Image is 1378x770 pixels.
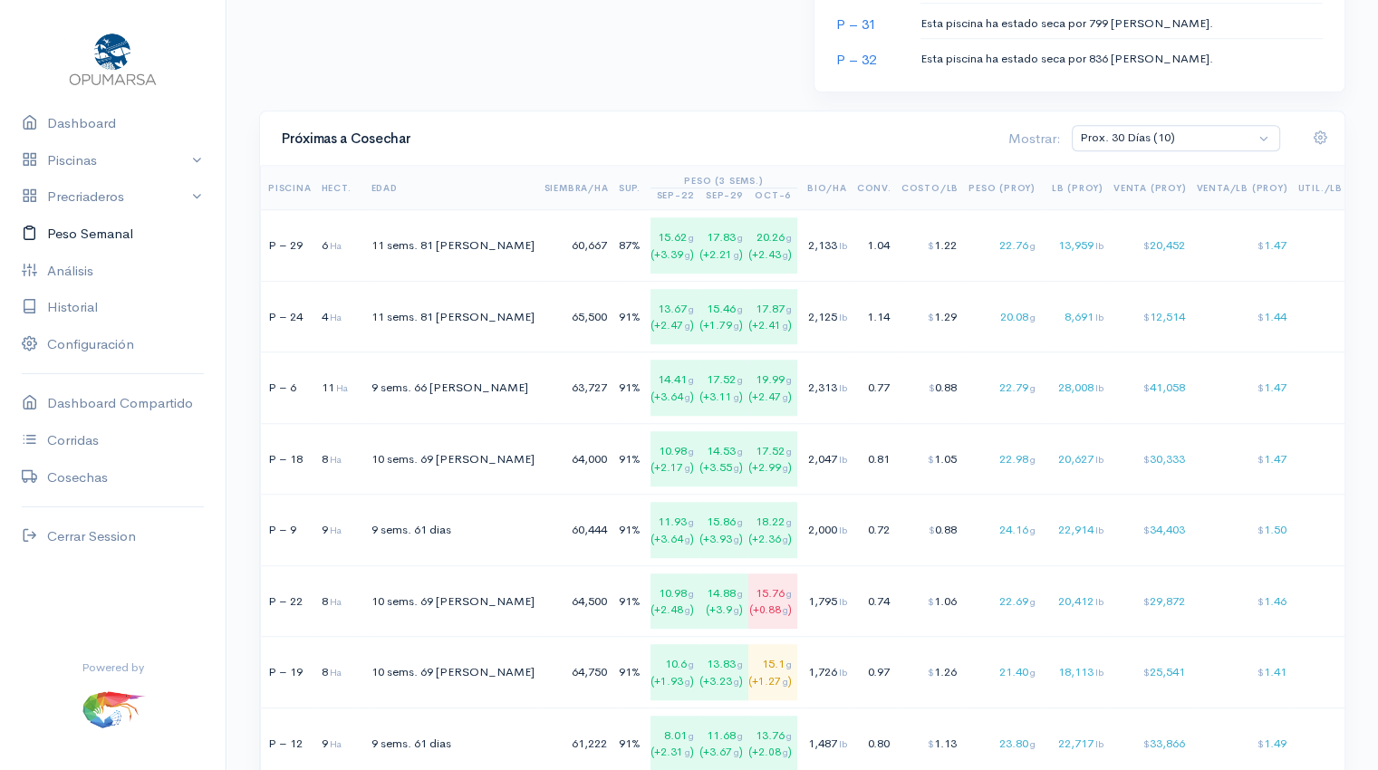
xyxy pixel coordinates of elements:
span: g [685,676,690,688]
div: 28,008 [1046,379,1103,397]
span: g [783,320,788,332]
span: 11 sems. [371,237,418,253]
div: 15.86 [699,502,748,558]
div: 13.67 [650,289,699,345]
div: 9 [322,521,352,539]
div: 15.1 [748,644,797,700]
span: Venta/Lb (Proy) [1196,182,1287,194]
div: 91% [619,450,641,468]
div: 8 [322,592,352,611]
span: 10 sems. [371,664,418,679]
div: 87% [619,236,641,255]
div: 14.53 [699,431,748,487]
span: Sup. [619,182,641,194]
div: 2,313 [807,379,847,397]
span: g [689,729,694,742]
div: (+3.55 ) [699,459,743,476]
span: lb [1095,595,1103,608]
div: (+2.17 ) [650,459,694,476]
div: 0.74 [857,592,891,611]
span: Ha [330,666,342,679]
span: $ [1142,595,1149,608]
div: (+2.21 ) [699,246,743,263]
div: 13,959 [1046,236,1103,255]
div: (+3.11 ) [699,389,743,405]
span: g [734,676,739,688]
div: (+3.23 ) [699,673,743,689]
span: Conv. [857,182,891,194]
span: g [734,320,739,332]
span: g [783,604,788,616]
span: g [786,658,792,670]
span: g [685,604,690,616]
span: $ [1142,381,1149,394]
span: 69 [PERSON_NAME] [420,593,535,609]
div: 19.99 [748,360,797,416]
span: g [689,445,694,457]
span: g [685,534,690,545]
div: 11 [322,379,352,397]
div: 1.46 [1196,592,1287,611]
span: g [734,462,739,474]
div: (+3.64 ) [650,389,694,405]
div: 15.46 [699,289,748,345]
span: g [685,320,690,332]
span: $ [1257,737,1263,750]
span: g [737,587,743,600]
span: 81 [PERSON_NAME] [420,309,535,324]
span: g [1030,524,1036,536]
h4: Próximas a Cosechar [282,131,987,147]
div: 22.98 [968,450,1036,468]
td: P – 29 [261,210,319,282]
div: 91% [619,735,641,753]
div: 0.81 [857,450,891,468]
div: (+2.47 ) [748,389,792,405]
span: lb [1095,524,1103,536]
div: 91% [619,663,641,681]
div: 91% [619,521,641,539]
div: 13.83 [699,644,748,700]
span: lb [839,239,847,252]
div: 14.88 [699,573,748,630]
span: g [1030,666,1036,679]
span: g [783,462,788,474]
span: g [737,231,743,244]
span: 9 sems. [371,380,411,395]
div: 11.93 [650,502,699,558]
div: 8 [322,450,352,468]
div: (+2.43 ) [748,246,792,263]
div: 33,866 [1113,735,1187,753]
div: 1.05 [901,450,959,468]
span: Siembra/Ha [544,182,609,194]
span: $ [929,381,935,394]
span: g [737,515,743,528]
span: Edad [371,182,398,194]
div: (+2.31 ) [650,744,694,760]
td: P – 9 [261,495,319,566]
span: g [737,729,743,742]
div: 0.77 [857,379,891,397]
span: lb [1095,737,1103,750]
div: 1.14 [857,308,891,326]
span: lb [839,595,847,608]
td: P – 6 [261,352,319,424]
span: g [783,746,788,758]
span: lb [839,453,847,466]
span: $ [1257,381,1263,394]
div: (+3.9 ) [699,602,743,618]
img: Opumarsa [65,29,160,87]
span: g [786,373,792,386]
div: 6 [322,236,352,255]
div: 65,500 [544,308,609,326]
div: (+3.39 ) [650,246,694,263]
div: 0.88 [901,521,959,539]
span: Ha [330,595,342,608]
div: 91% [619,308,641,326]
div: 14.41 [650,360,699,416]
div: (+3.64 ) [650,531,694,547]
span: g [737,373,743,386]
div: 10.98 [650,431,699,487]
span: g [685,391,690,403]
span: Ha [330,239,342,252]
div: 22.76 [968,236,1036,255]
